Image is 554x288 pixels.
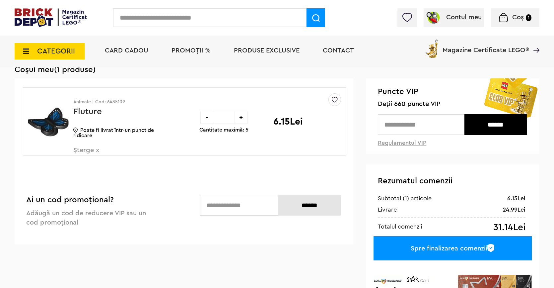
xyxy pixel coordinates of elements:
a: Produse exclusive [234,47,300,54]
span: Coș [512,14,524,21]
div: + [235,111,247,124]
span: Ai un cod promoțional? [26,196,114,204]
div: Livrare [378,206,397,214]
span: Magazine Certificate LEGO® [443,38,529,53]
div: 24.99Lei [503,206,525,214]
span: Puncte VIP [378,87,528,97]
a: Contact [323,47,354,54]
a: Fluture [73,107,102,116]
a: Regulamentul VIP [378,140,426,146]
p: Cantitate maximă: 5 [199,127,248,133]
p: 6.15Lei [273,117,303,126]
span: CATEGORII [37,48,75,55]
span: Adăugă un cod de reducere VIP sau un cod promoțional [26,210,146,226]
span: (1 produse) [54,66,96,74]
h1: Coșul meu [15,65,539,74]
a: Contul meu [426,14,482,21]
span: Deții 660 puncte VIP [378,100,528,108]
div: 6.15Lei [507,194,525,202]
span: Rezumatul comenzii [378,177,452,185]
a: PROMOȚII % [172,47,211,54]
a: Spre finalizarea comenzii [374,236,532,260]
div: - [200,111,213,124]
span: Șterge x [73,147,151,161]
img: Fluture [28,97,69,147]
a: Magazine Certificate LEGO® [529,38,539,45]
a: Card Cadou [105,47,148,54]
small: 1 [526,14,531,21]
div: Totalul comenzii [378,223,422,231]
div: 31.14Lei [493,223,525,232]
p: Poate fi livrat într-un punct de ridicare [73,128,168,138]
p: Animale | Cod: 6435109 [73,100,168,104]
div: Subtotal (1) articole [378,194,432,202]
span: Contul meu [446,14,482,21]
